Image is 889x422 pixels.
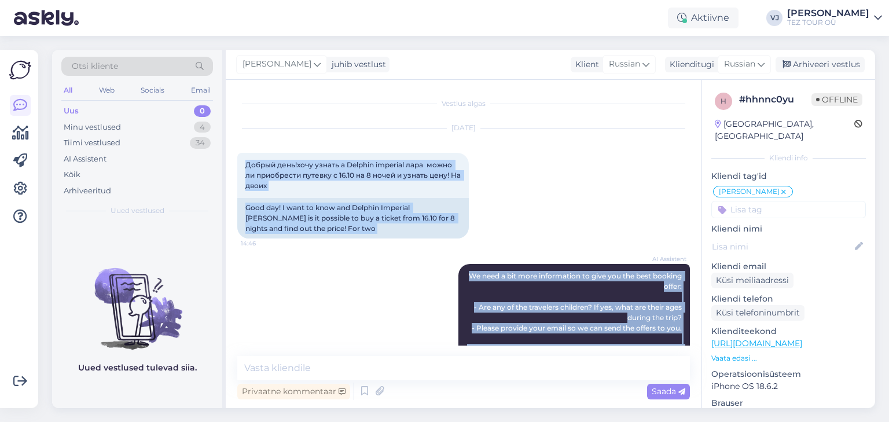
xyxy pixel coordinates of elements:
span: [PERSON_NAME] [243,58,311,71]
span: h [721,97,726,105]
div: 34 [190,137,211,149]
div: [GEOGRAPHIC_DATA], [GEOGRAPHIC_DATA] [715,118,854,142]
span: Uued vestlused [111,206,164,216]
p: Klienditeekond [711,325,866,337]
div: Aktiivne [668,8,739,28]
p: Brauser [711,397,866,409]
div: Arhiveeritud [64,185,111,197]
p: Uued vestlused tulevad siia. [78,362,197,374]
div: All [61,83,75,98]
div: Klient [571,58,599,71]
p: Operatsioonisüsteem [711,368,866,380]
div: Kõik [64,169,80,181]
div: [PERSON_NAME] [787,9,869,18]
input: Lisa nimi [712,240,853,253]
div: juhib vestlust [327,58,386,71]
div: VJ [766,10,783,26]
p: Vaata edasi ... [711,353,866,364]
div: # hhnnc0yu [739,93,811,107]
p: Kliendi telefon [711,293,866,305]
img: Askly Logo [9,59,31,81]
div: Küsi meiliaadressi [711,273,794,288]
span: 14:46 [241,239,284,248]
div: Privaatne kommentaar [237,384,350,399]
div: Vestlus algas [237,98,690,109]
div: Minu vestlused [64,122,121,133]
span: Saada [652,386,685,397]
div: Kliendi info [711,153,866,163]
div: AI Assistent [64,153,106,165]
span: Добрый день!хочу узнать а Delphin imperial лара можно ли приобрести путевку с 16.10 на 8 ночей и ... [245,160,462,190]
div: 0 [194,105,211,117]
div: Good day! I want to know and Delphin Imperial [PERSON_NAME] is it possible to buy a ticket from 1... [237,198,469,238]
span: Offline [811,93,862,106]
p: Kliendi email [711,260,866,273]
p: Kliendi nimi [711,223,866,235]
div: Arhiveeri vestlus [776,57,865,72]
div: Email [189,83,213,98]
span: [PERSON_NAME] [719,188,780,195]
span: AI Assistent [643,255,686,263]
div: TEZ TOUR OÜ [787,18,869,27]
div: Küsi telefoninumbrit [711,305,804,321]
span: Russian [609,58,640,71]
div: Tiimi vestlused [64,137,120,149]
span: Russian [724,58,755,71]
p: iPhone OS 18.6.2 [711,380,866,392]
div: Web [97,83,117,98]
input: Lisa tag [711,201,866,218]
span: Otsi kliente [72,60,118,72]
span: We need a bit more information to give you the best booking offer: - Are any of the travelers chi... [467,271,684,364]
a: [URL][DOMAIN_NAME] [711,338,802,348]
div: 4 [194,122,211,133]
div: [DATE] [237,123,690,133]
div: Socials [138,83,167,98]
p: Kliendi tag'id [711,170,866,182]
div: Uus [64,105,79,117]
a: [PERSON_NAME]TEZ TOUR OÜ [787,9,882,27]
div: Klienditugi [665,58,714,71]
img: No chats [52,247,222,351]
